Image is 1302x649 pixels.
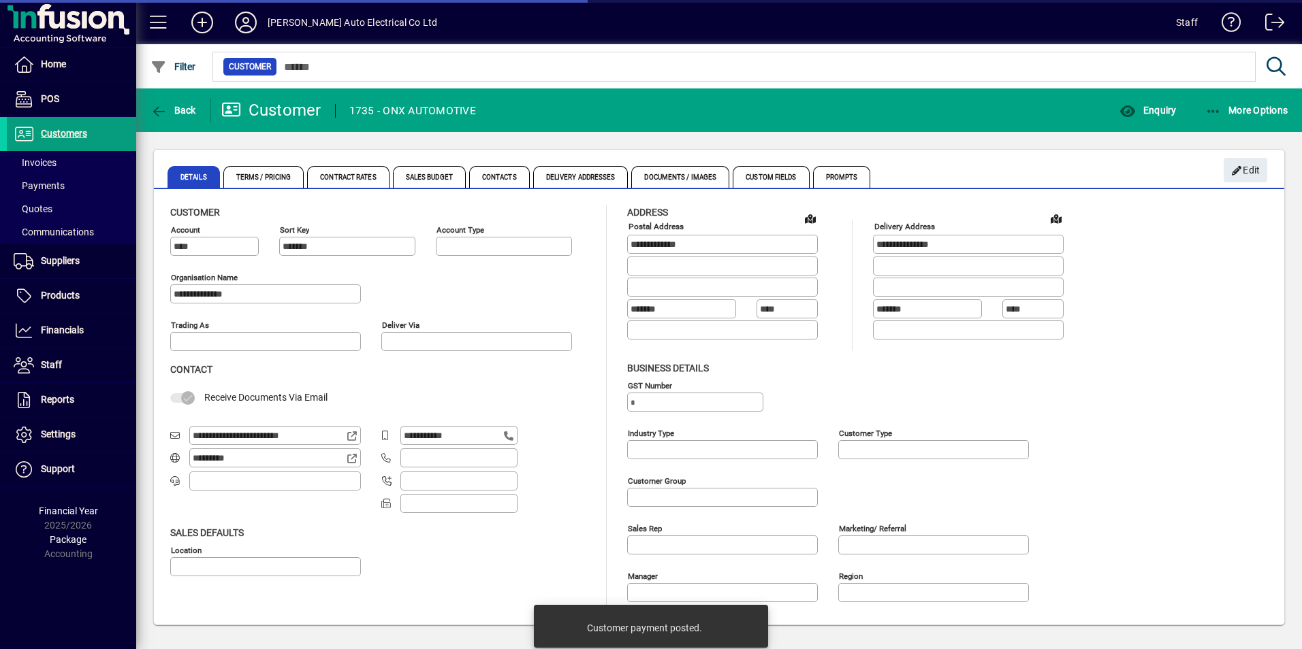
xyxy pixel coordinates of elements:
span: Products [41,290,80,301]
span: Delivery Addresses [533,166,629,188]
span: Customer [170,207,220,218]
mat-label: Sort key [280,225,309,235]
a: Settings [7,418,136,452]
mat-label: Account Type [436,225,484,235]
a: Home [7,48,136,82]
span: Payments [14,180,65,191]
mat-label: Customer type [839,428,892,437]
a: Support [7,452,136,486]
div: Customer payment posted. [587,621,702,635]
a: Staff [7,348,136,382]
a: Financials [7,314,136,348]
span: Quotes [14,203,52,214]
span: Communications [14,227,94,237]
button: Filter [147,54,200,79]
mat-label: Marketing/ Referral [839,523,906,533]
span: Customers [41,128,87,139]
span: Invoices [14,157,57,168]
span: Edit [1231,159,1260,182]
button: Edit [1224,158,1267,182]
span: Staff [41,359,62,370]
a: Reports [7,383,136,417]
a: Quotes [7,197,136,220]
button: Back [147,98,200,122]
span: Custom Fields [733,166,809,188]
mat-label: Customer group [628,476,686,485]
mat-label: GST Number [628,380,672,390]
button: Profile [224,10,268,35]
mat-label: Trading as [171,320,209,330]
a: Logout [1255,3,1285,47]
a: POS [7,82,136,116]
span: More Options [1205,105,1288,116]
span: Prompts [813,166,871,188]
div: Staff [1176,12,1198,33]
mat-label: Sales rep [628,523,662,533]
span: Contract Rates [307,166,389,188]
div: Customer [221,99,321,121]
a: Suppliers [7,244,136,278]
span: Support [41,463,75,474]
span: Back [150,105,196,116]
mat-label: Organisation name [171,273,238,282]
span: Customer [229,60,271,73]
span: Sales Budget [393,166,466,188]
span: Details [168,166,220,188]
a: View on map [1045,207,1067,229]
div: 1735 - ONX AUTOMOTIVE [349,100,476,122]
span: Reports [41,394,74,405]
span: Business details [627,363,709,373]
span: Package [50,534,86,545]
span: Enquiry [1120,105,1176,116]
button: Enquiry [1116,98,1179,122]
span: Settings [41,429,76,439]
mat-label: Account [171,225,200,235]
div: [PERSON_NAME] Auto Electrical Co Ltd [268,12,437,33]
span: Contacts [469,166,530,188]
a: Products [7,279,136,313]
a: Communications [7,220,136,244]
button: More Options [1202,98,1292,122]
mat-label: Region [839,571,863,580]
a: Invoices [7,151,136,174]
span: Home [41,59,66,69]
mat-label: Deliver via [382,320,419,330]
mat-label: Location [171,545,202,554]
span: Receive Documents Via Email [204,392,328,403]
span: Documents / Images [631,166,729,188]
span: Terms / Pricing [223,166,304,188]
mat-label: Manager [628,571,658,580]
a: Knowledge Base [1211,3,1241,47]
span: Suppliers [41,255,80,266]
mat-label: Industry type [628,428,674,437]
button: Add [180,10,224,35]
span: POS [41,93,59,104]
span: Financials [41,324,84,335]
app-page-header-button: Back [136,98,211,122]
span: Financial Year [39,505,98,516]
a: View on map [799,207,821,229]
a: Payments [7,174,136,197]
span: Filter [150,61,196,72]
span: Contact [170,364,212,375]
span: Sales defaults [170,527,244,538]
span: Address [627,207,668,218]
